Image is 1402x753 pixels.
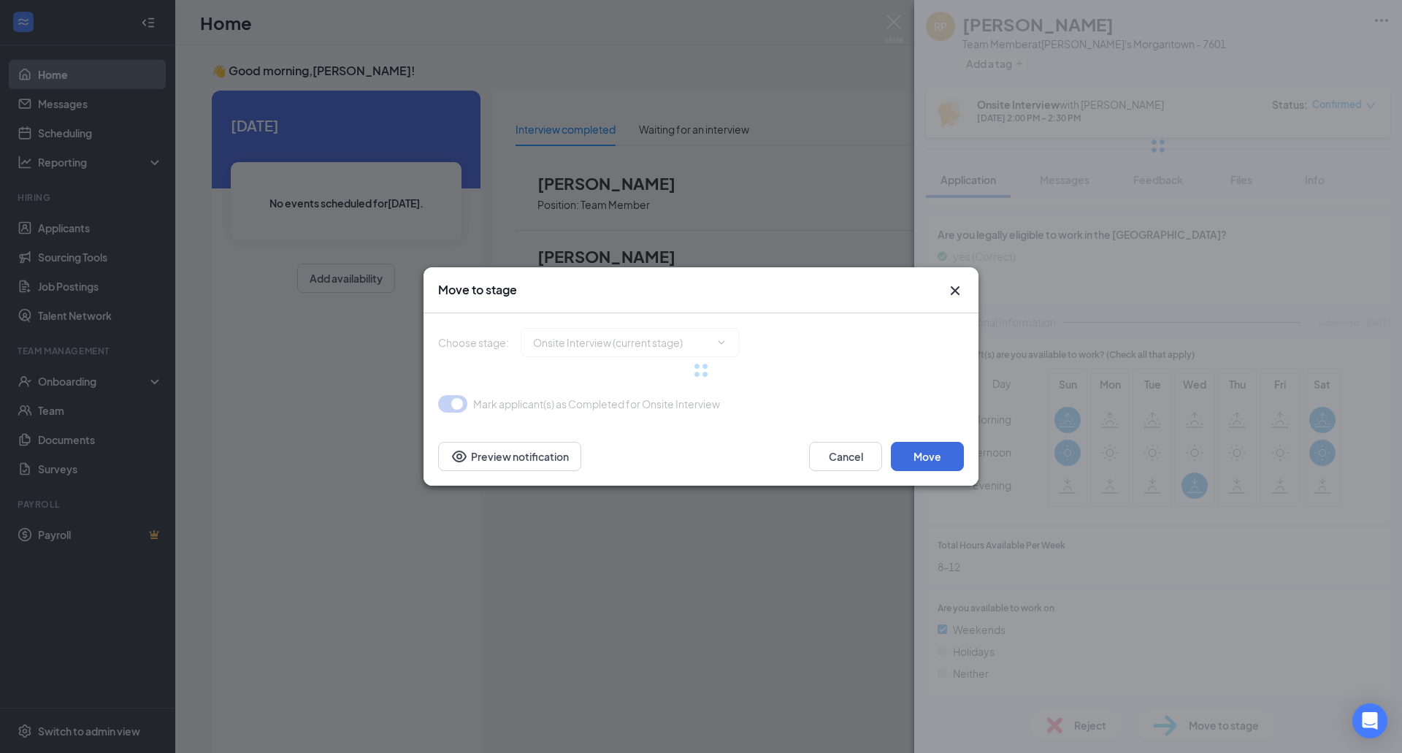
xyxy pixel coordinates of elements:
button: Move [891,442,964,471]
button: Cancel [809,442,882,471]
button: Close [946,282,964,299]
div: Open Intercom Messenger [1352,703,1387,738]
button: Preview notificationEye [438,442,581,471]
svg: Eye [451,448,468,465]
h3: Move to stage [438,282,517,298]
svg: Cross [946,282,964,299]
